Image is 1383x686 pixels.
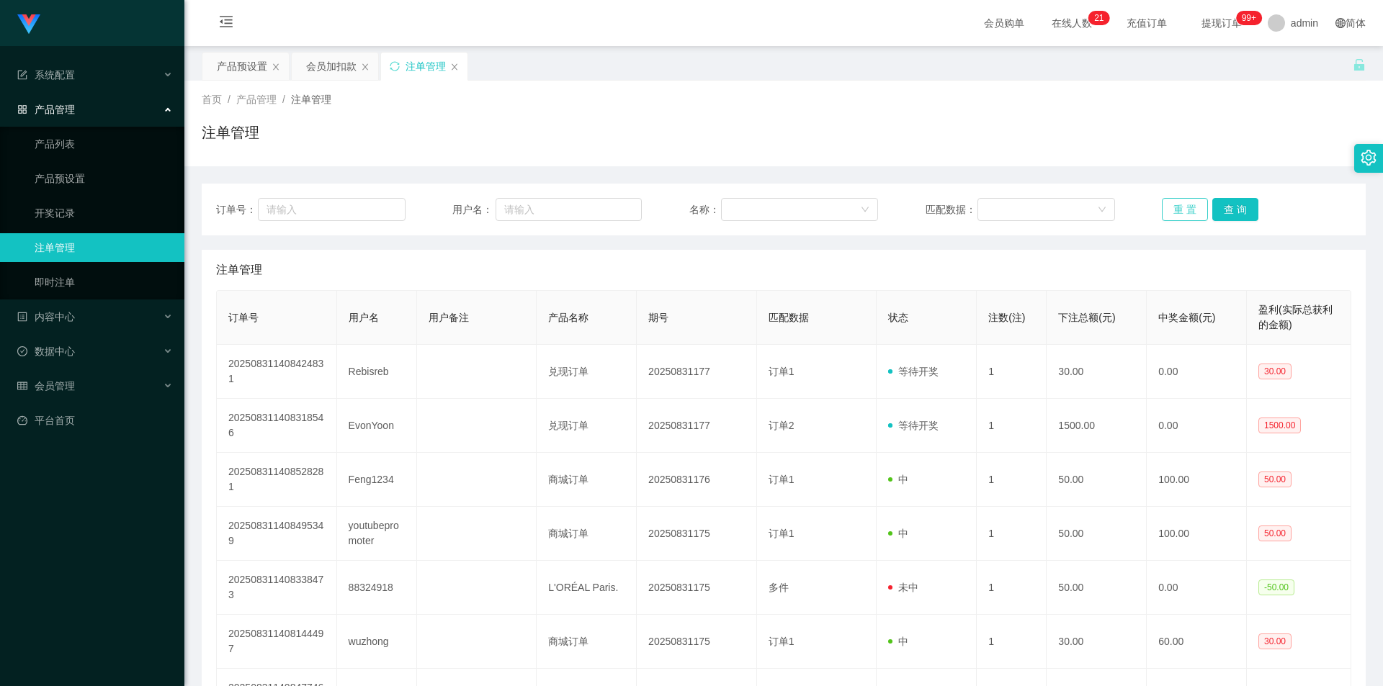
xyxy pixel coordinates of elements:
i: 图标: down [1098,205,1106,215]
i: 图标: global [1335,18,1346,28]
i: 图标: form [17,70,27,80]
div: 注单管理 [406,53,446,80]
td: 1 [977,561,1047,615]
td: 202508311408528281 [217,453,337,507]
td: 兑现订单 [537,345,637,399]
span: 期号 [648,312,668,323]
p: 2 [1094,11,1099,25]
td: 202508311408495349 [217,507,337,561]
a: 产品列表 [35,130,173,158]
span: 盈利(实际总获利的金额) [1258,304,1333,330]
td: 1500.00 [1047,399,1147,453]
td: Feng1234 [337,453,417,507]
span: 用户名： [452,202,496,217]
td: 20250831177 [637,399,757,453]
td: 20250831175 [637,615,757,669]
span: 在线人数 [1044,18,1099,28]
td: 202508311408424831 [217,345,337,399]
i: 图标: setting [1361,150,1377,166]
td: youtubepromoter [337,507,417,561]
span: 内容中心 [17,311,75,322]
span: 匹配数据 [769,312,809,323]
span: 注数(注) [988,312,1025,323]
a: 产品预设置 [35,164,173,193]
span: 30.00 [1258,633,1292,649]
sup: 21 [1088,11,1109,25]
td: EvonYoon [337,399,417,453]
input: 请输入 [496,198,642,221]
td: 0.00 [1147,399,1247,453]
td: 20250831175 [637,507,757,561]
td: 1 [977,399,1047,453]
span: 提现订单 [1194,18,1249,28]
td: L'ORÉAL Paris. [537,561,637,615]
td: 50.00 [1047,507,1147,561]
i: 图标: profile [17,312,27,322]
span: 未中 [888,582,918,593]
span: 产品管理 [236,94,277,105]
td: 202508311408338473 [217,561,337,615]
i: 图标: check-circle-o [17,346,27,356]
span: 下注总额(元) [1058,312,1115,323]
td: 100.00 [1147,507,1247,561]
i: 图标: down [861,205,869,215]
i: 图标: sync [390,61,400,71]
span: 注单管理 [291,94,331,105]
span: 中奖金额(元) [1158,312,1215,323]
span: 产品名称 [548,312,588,323]
span: 订单2 [769,420,795,431]
a: 图标: dashboard平台首页 [17,406,173,435]
span: 多件 [769,582,789,593]
span: 中 [888,474,908,485]
span: / [228,94,230,105]
div: 会员加扣款 [306,53,357,80]
span: 1500.00 [1258,418,1301,433]
h1: 注单管理 [202,122,259,143]
span: 订单1 [769,528,795,539]
td: 202508311408318546 [217,399,337,453]
td: 1 [977,507,1047,561]
td: 20250831177 [637,345,757,399]
button: 查 询 [1212,198,1258,221]
span: 名称： [689,202,721,217]
td: 1 [977,453,1047,507]
span: 匹配数据： [926,202,977,217]
td: 1 [977,345,1047,399]
td: 30.00 [1047,615,1147,669]
td: 50.00 [1047,453,1147,507]
td: 商城订单 [537,615,637,669]
td: 30.00 [1047,345,1147,399]
span: 订单1 [769,474,795,485]
span: 产品管理 [17,104,75,115]
a: 开奖记录 [35,199,173,227]
span: 充值订单 [1119,18,1174,28]
td: 50.00 [1047,561,1147,615]
a: 即时注单 [35,268,173,297]
span: 数据中心 [17,346,75,357]
span: 中 [888,528,908,539]
span: 系统配置 [17,69,75,81]
td: 88324918 [337,561,417,615]
sup: 1039 [1236,11,1262,25]
div: 产品预设置 [217,53,267,80]
button: 重 置 [1162,198,1208,221]
i: 图标: close [361,63,370,71]
i: 图标: unlock [1353,58,1366,71]
td: 商城订单 [537,507,637,561]
span: 订单1 [769,366,795,377]
span: 50.00 [1258,525,1292,541]
td: 兑现订单 [537,399,637,453]
span: -50.00 [1258,579,1294,595]
span: 首页 [202,94,222,105]
span: 用户名 [349,312,379,323]
span: 等待开奖 [888,366,939,377]
span: 等待开奖 [888,420,939,431]
span: 订单号： [216,202,258,217]
td: Rebisreb [337,345,417,399]
span: 状态 [888,312,908,323]
span: 中 [888,636,908,647]
span: 50.00 [1258,471,1292,487]
td: 20250831175 [637,561,757,615]
a: 注单管理 [35,233,173,262]
span: 用户备注 [429,312,469,323]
